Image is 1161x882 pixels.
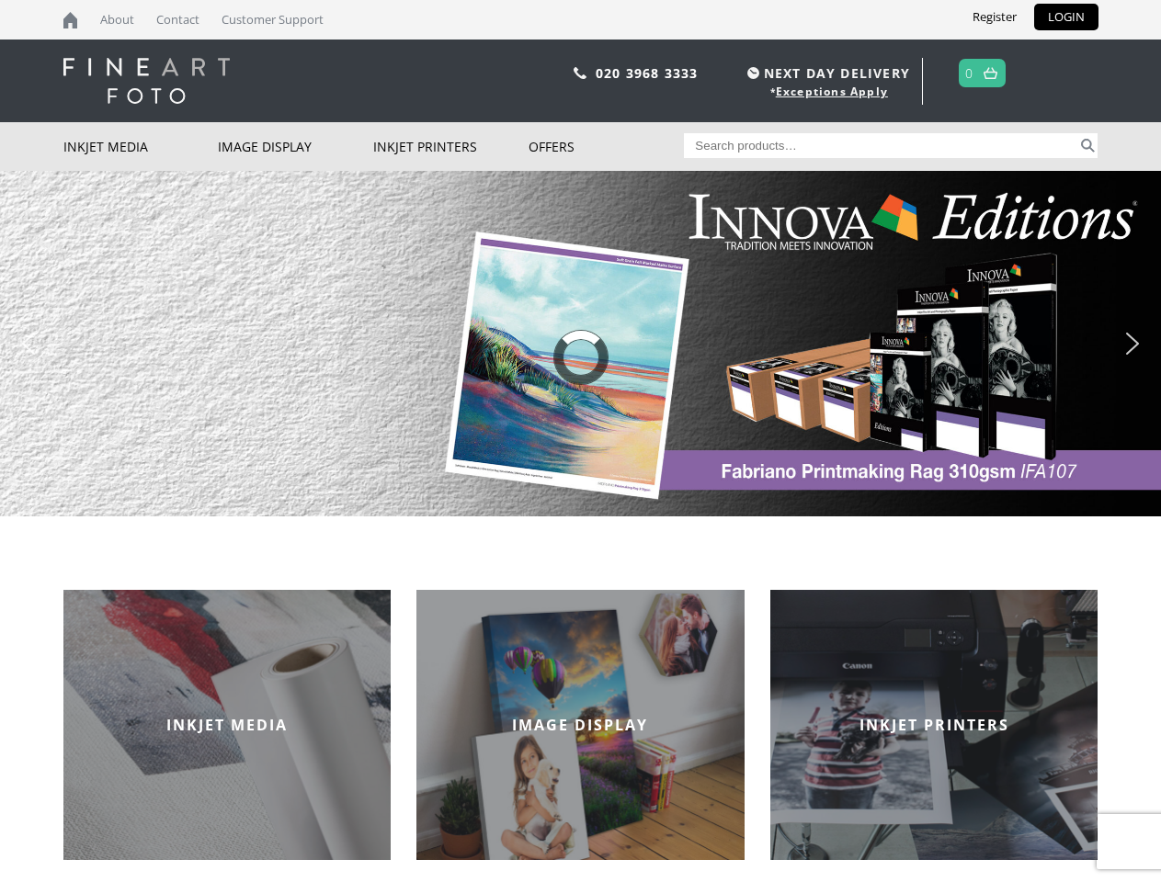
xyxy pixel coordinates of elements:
h2: IMAGE DISPLAY [416,715,745,735]
h2: INKJET PRINTERS [770,715,1098,735]
span: NEXT DAY DELIVERY [743,62,910,84]
img: phone.svg [574,67,586,79]
a: Exceptions Apply [776,84,888,99]
img: logo-white.svg [63,58,230,104]
button: Search [1077,133,1098,158]
a: Image Display [218,122,373,171]
a: Inkjet Printers [373,122,529,171]
h2: INKJET MEDIA [63,715,392,735]
a: Register [959,4,1030,30]
a: Inkjet Media [63,122,219,171]
a: 020 3968 3333 [596,64,699,82]
img: basket.svg [984,67,997,79]
a: Offers [529,122,684,171]
a: 0 [965,60,973,86]
a: LOGIN [1034,4,1098,30]
img: time.svg [747,67,759,79]
input: Search products… [684,133,1077,158]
